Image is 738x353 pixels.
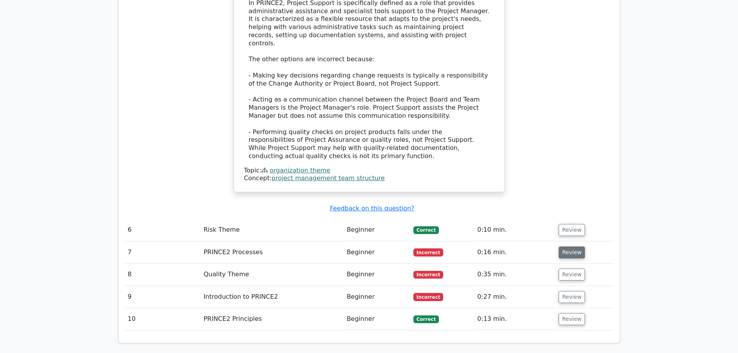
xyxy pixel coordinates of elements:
[244,174,494,183] div: Concept:
[125,286,201,308] td: 9
[344,308,410,330] td: Beginner
[244,167,494,175] div: Topic:
[413,293,443,301] span: Incorrect
[413,226,439,234] span: Correct
[330,205,414,212] a: Feedback on this question?
[200,219,344,241] td: Risk Theme
[344,286,410,308] td: Beginner
[200,286,344,308] td: Introduction to PRINCE2
[344,219,410,241] td: Beginner
[125,263,201,286] td: 8
[474,219,556,241] td: 0:10 min.
[125,219,201,241] td: 6
[200,241,344,263] td: PRINCE2 Processes
[559,269,585,281] button: Review
[125,308,201,330] td: 10
[413,315,439,323] span: Correct
[474,308,556,330] td: 0:13 min.
[200,308,344,330] td: PRINCE2 Principles
[559,313,585,325] button: Review
[559,246,585,258] button: Review
[344,263,410,286] td: Beginner
[474,241,556,263] td: 0:16 min.
[474,263,556,286] td: 0:35 min.
[270,167,330,174] a: organization theme
[344,241,410,263] td: Beginner
[272,174,385,182] a: project management team structure
[559,291,585,303] button: Review
[413,271,443,279] span: Incorrect
[200,263,344,286] td: Quality Theme
[125,241,201,263] td: 7
[413,248,443,256] span: Incorrect
[474,286,556,308] td: 0:27 min.
[559,224,585,236] button: Review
